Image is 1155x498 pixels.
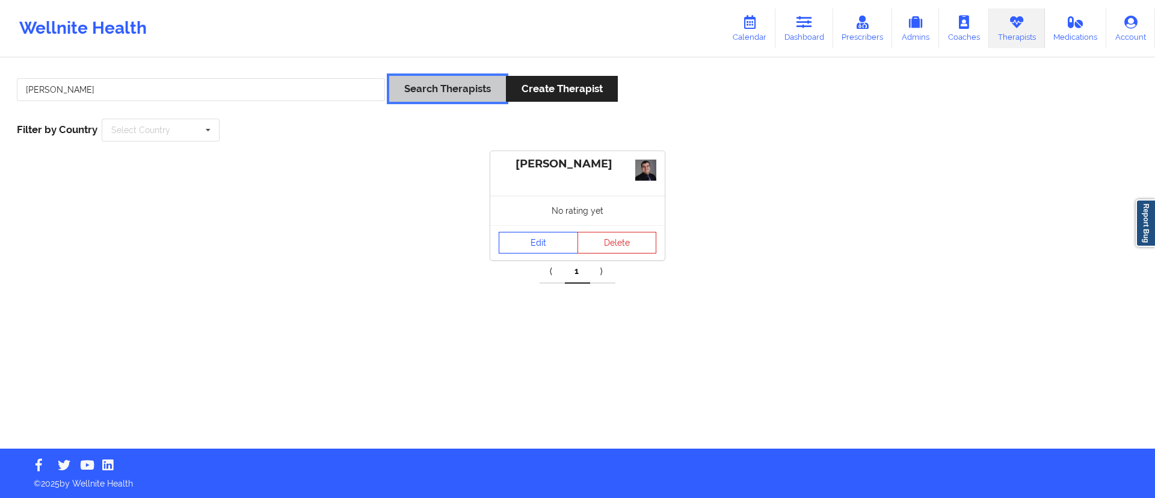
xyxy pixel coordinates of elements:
[635,160,656,181] img: ec7c68b1-f779-4a41-a2f4-09beb1cb4b2aprofessional_photo.jpeg
[17,123,97,135] span: Filter by Country
[892,8,939,48] a: Admins
[490,196,665,225] div: No rating yet
[775,8,833,48] a: Dashboard
[499,232,578,254] a: Edit
[724,8,775,48] a: Calendar
[1136,199,1155,247] a: Report Bug
[540,260,565,284] a: Previous item
[565,260,590,284] a: 1
[590,260,615,284] a: Next item
[389,76,506,102] button: Search Therapists
[499,157,656,171] div: [PERSON_NAME]
[25,469,1130,490] p: © 2025 by Wellnite Health
[989,8,1045,48] a: Therapists
[506,76,617,102] button: Create Therapist
[939,8,989,48] a: Coaches
[1045,8,1107,48] a: Medications
[111,126,170,134] div: Select Country
[833,8,893,48] a: Prescribers
[17,78,385,101] input: Search Keywords
[540,260,615,284] div: Pagination Navigation
[1106,8,1155,48] a: Account
[577,232,657,254] button: Delete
